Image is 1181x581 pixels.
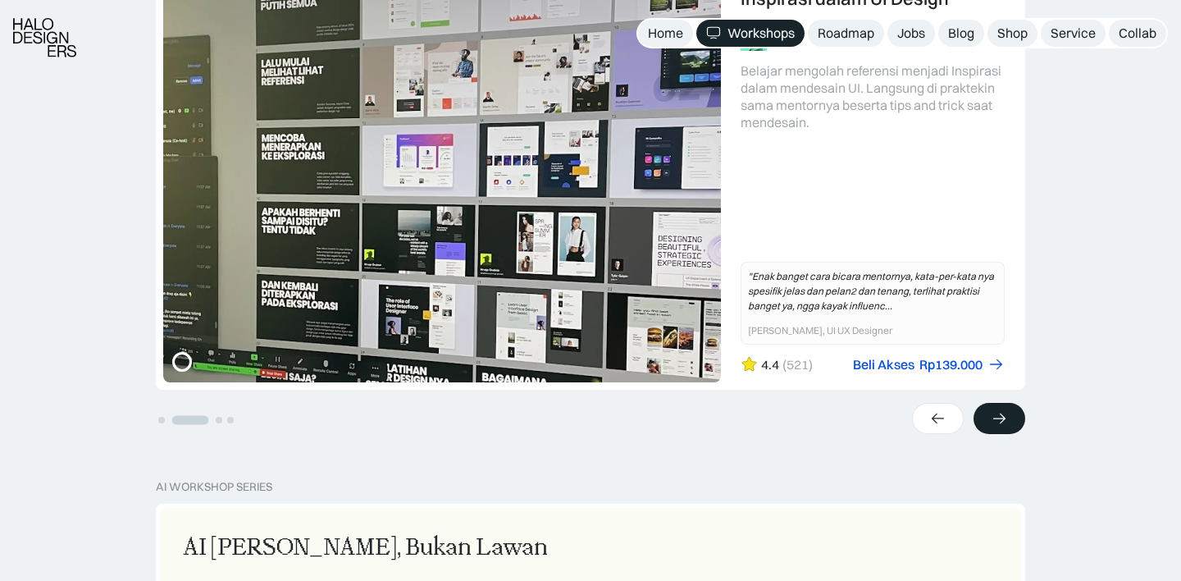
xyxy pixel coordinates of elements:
[1119,25,1156,42] div: Collab
[887,20,935,47] a: Jobs
[216,417,222,423] button: Go to slide 3
[1109,20,1166,47] a: Collab
[853,356,914,373] div: Beli Akses
[853,356,1005,373] a: Beli AksesRp139.000
[156,480,272,494] div: AI Workshop Series
[183,531,548,565] div: AI [PERSON_NAME], Bukan Lawan
[948,25,974,42] div: Blog
[727,25,795,42] div: Workshops
[156,412,236,426] ul: Select a slide to show
[938,20,984,47] a: Blog
[987,20,1037,47] a: Shop
[818,25,874,42] div: Roadmap
[172,416,209,425] button: Go to slide 2
[638,20,693,47] a: Home
[897,25,925,42] div: Jobs
[1041,20,1106,47] a: Service
[158,417,165,423] button: Go to slide 1
[997,25,1028,42] div: Shop
[227,417,234,423] button: Go to slide 4
[761,356,779,373] div: 4.4
[696,20,805,47] a: Workshops
[1051,25,1096,42] div: Service
[919,356,983,373] div: Rp139.000
[808,20,884,47] a: Roadmap
[648,25,683,42] div: Home
[782,356,813,373] div: (521)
